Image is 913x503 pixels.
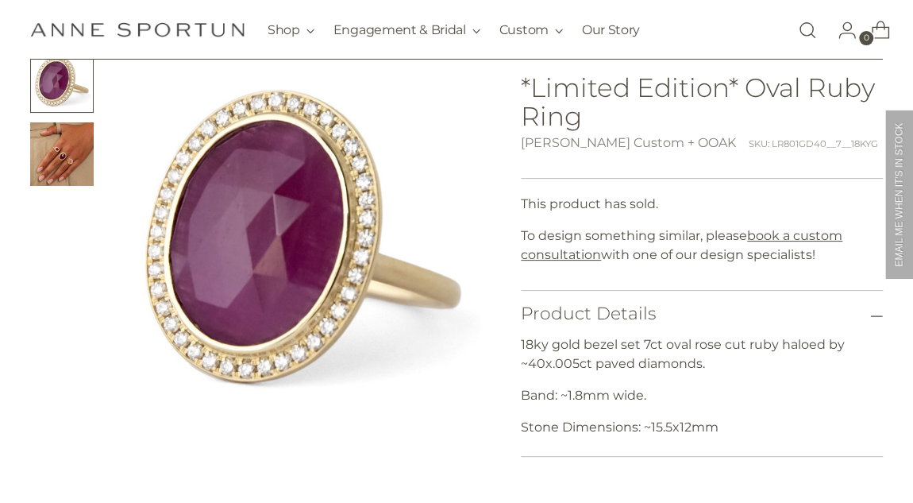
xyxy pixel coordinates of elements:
img: *Limited Edition* Oval Ruby Ring - Anne Sportun Fine Jewellery [116,49,491,424]
a: Open cart modal [858,14,890,46]
a: Open search modal [792,14,823,46]
a: [PERSON_NAME] Custom + OOAK [521,135,736,150]
p: This product has sold. [521,195,883,214]
div: SKU: LR801GD40__7__18KYG [749,137,878,151]
a: Our Story [582,13,640,48]
h1: *Limited Edition* Oval Ruby Ring [521,73,883,130]
img: *Limited Edition* Oval Ruby Ring - Anne Sportun Fine Jewellery [30,122,94,186]
p: 18ky gold bezel set 7ct oval rose cut ruby haloed by ~40x.005ct paved diamonds. [521,335,883,373]
p: Band: ~1.8mm wide. [521,386,883,405]
button: Change image to image 1 [30,49,94,113]
a: Anne Sportun Fine Jewellery [30,22,245,37]
p: Stone Dimensions: ~15.5x12mm [521,418,883,437]
a: Go to the account page [825,14,857,46]
button: Engagement & Bridal [333,13,480,48]
p: To design something similar, please with one of our design specialists! [521,226,883,265]
span: 0 [859,31,873,45]
button: Product Details [521,291,883,335]
button: Change image to image 2 [30,122,94,186]
div: EMAIL ME WHEN IT'S IN STOCK [884,109,913,281]
h3: Product Details [521,304,656,323]
button: Shop [268,13,314,48]
button: Custom [499,13,563,48]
